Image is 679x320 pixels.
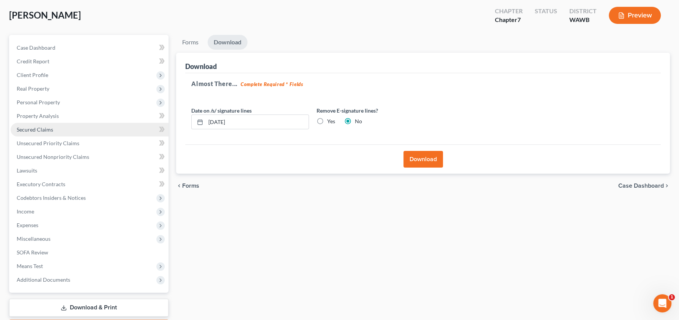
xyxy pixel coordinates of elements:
div: Download [185,62,217,71]
strong: Complete Required * Fields [241,81,303,87]
h5: Almost There... [191,79,655,88]
a: Case Dashboard [11,41,169,55]
span: Real Property [17,85,49,92]
span: Credit Report [17,58,49,64]
a: Case Dashboard chevron_right [618,183,670,189]
label: No [355,118,362,125]
i: chevron_left [176,183,182,189]
div: WAWB [569,16,597,24]
span: Forms [182,183,199,189]
button: Preview [609,7,661,24]
div: District [569,7,597,16]
span: Additional Documents [17,276,70,283]
a: Executory Contracts [11,177,169,191]
iframe: Intercom live chat [653,294,671,312]
span: Lawsuits [17,167,37,174]
a: Download [208,35,247,50]
button: Download [403,151,443,168]
div: Status [535,7,557,16]
span: Property Analysis [17,113,59,119]
span: Income [17,208,34,215]
span: [PERSON_NAME] [9,9,81,20]
label: Yes [327,118,335,125]
a: Unsecured Priority Claims [11,136,169,150]
a: Download & Print [9,299,169,317]
span: Miscellaneous [17,235,50,242]
span: Unsecured Nonpriority Claims [17,154,89,160]
a: Forms [176,35,205,50]
span: Secured Claims [17,126,53,133]
a: Secured Claims [11,123,169,136]
input: MM/DD/YYYY [206,115,309,129]
div: Chapter [495,16,523,24]
i: chevron_right [664,183,670,189]
span: 1 [669,294,675,300]
span: Executory Contracts [17,181,65,187]
div: Chapter [495,7,523,16]
span: Case Dashboard [17,44,55,51]
span: SOFA Review [17,249,48,256]
a: Credit Report [11,55,169,68]
span: Codebtors Insiders & Notices [17,195,86,201]
span: Personal Property [17,99,60,105]
a: Property Analysis [11,109,169,123]
a: Unsecured Nonpriority Claims [11,150,169,164]
a: SOFA Review [11,246,169,259]
span: Unsecured Priority Claims [17,140,79,146]
span: Client Profile [17,72,48,78]
span: Means Test [17,263,43,269]
span: Case Dashboard [618,183,664,189]
label: Remove E-signature lines? [317,107,434,115]
span: 7 [517,16,521,23]
span: Expenses [17,222,38,228]
button: chevron_left Forms [176,183,210,189]
label: Date on /s/ signature lines [191,107,252,115]
a: Lawsuits [11,164,169,177]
